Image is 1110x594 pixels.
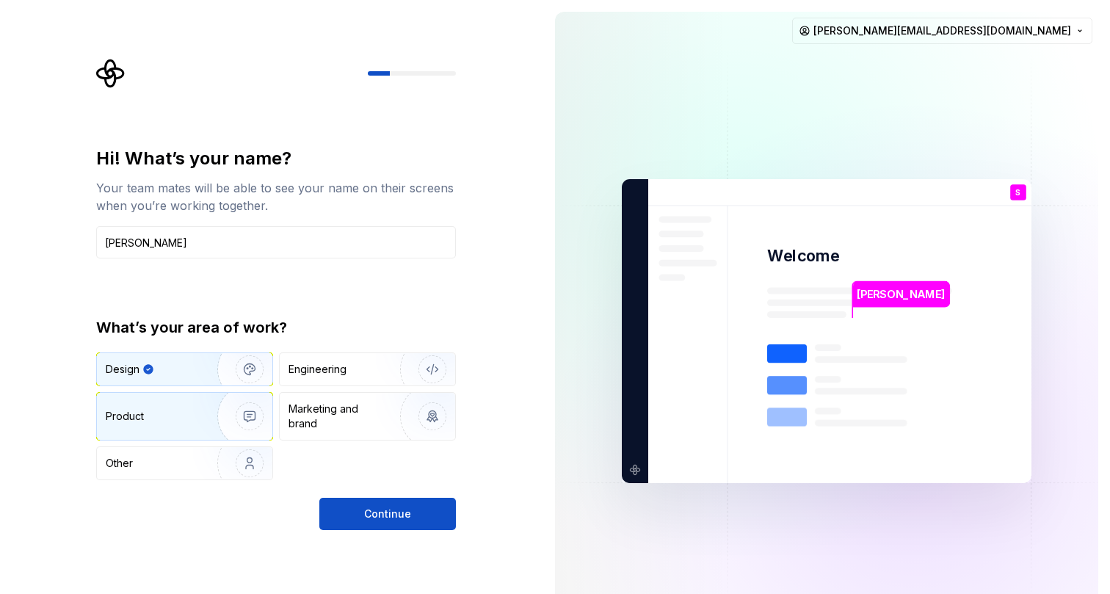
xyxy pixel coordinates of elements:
[319,498,456,530] button: Continue
[857,286,945,303] p: [PERSON_NAME]
[96,179,456,214] div: Your team mates will be able to see your name on their screens when you’re working together.
[364,507,411,521] span: Continue
[106,362,139,377] div: Design
[1015,189,1020,197] p: S
[96,317,456,338] div: What’s your area of work?
[96,147,456,170] div: Hi! What’s your name?
[767,245,839,267] p: Welcome
[792,18,1092,44] button: [PERSON_NAME][EMAIL_ADDRESS][DOMAIN_NAME]
[106,409,144,424] div: Product
[96,226,456,258] input: Han Solo
[289,362,347,377] div: Engineering
[289,402,388,431] div: Marketing and brand
[96,59,126,88] svg: Supernova Logo
[106,456,133,471] div: Other
[813,23,1071,38] span: [PERSON_NAME][EMAIL_ADDRESS][DOMAIN_NAME]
